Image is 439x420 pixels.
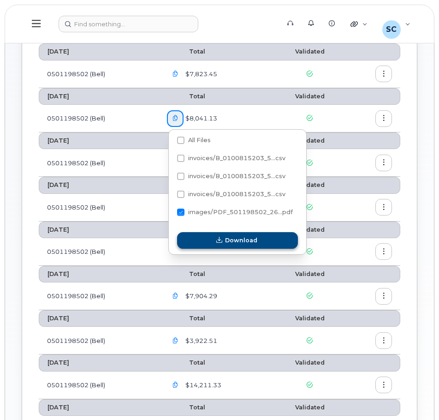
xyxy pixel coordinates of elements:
[39,372,159,399] td: 0501198502 (Bell)
[39,43,159,60] th: [DATE]
[39,222,159,238] th: [DATE]
[386,24,397,35] span: SC
[184,70,217,78] span: $7,823.45
[167,404,205,411] span: Total
[273,132,347,149] th: Validated
[376,15,417,33] div: Stephanie Carter
[167,181,205,188] span: Total
[184,336,217,345] span: $3,922.51
[167,315,205,322] span: Total
[273,354,347,371] th: Validated
[167,137,205,144] span: Total
[39,266,159,282] th: [DATE]
[39,105,159,132] td: 0501198502 (Bell)
[273,43,347,60] th: Validated
[273,177,347,193] th: Validated
[59,16,198,32] input: Find something...
[188,191,285,198] span: invoices/B_0100815203_5...csv
[39,282,159,310] td: 0501198502 (Bell)
[167,93,205,100] span: Total
[39,149,159,177] td: 0501198502 (Bell)
[184,114,217,123] span: $8,041.13
[177,210,293,217] span: images/PDF_501198502_260_0000000000.pdf
[273,266,347,282] th: Validated
[225,236,257,245] span: Download
[184,292,217,300] span: $7,904.29
[39,354,159,371] th: [DATE]
[39,88,159,105] th: [DATE]
[167,48,205,55] span: Total
[39,194,159,222] td: 0501198502 (Bell)
[344,15,374,33] div: Quicklinks
[177,192,285,199] span: invoices/B_0100815203_501198502_14072025_DTL.csv
[39,132,159,149] th: [DATE]
[177,156,285,163] span: invoices/B_0100815203_501198502_14072025_ACC.csv
[167,359,205,366] span: Total
[273,88,347,105] th: Validated
[39,238,159,266] td: 0501198502 (Bell)
[167,226,205,233] span: Total
[273,310,347,327] th: Validated
[39,310,159,327] th: [DATE]
[188,137,211,144] span: All Files
[188,155,285,162] span: invoices/B_0100815203_5...csv
[188,209,293,216] span: images/PDF_501198502_26...pdf
[167,270,205,277] span: Total
[177,232,298,249] button: Download
[273,399,347,416] th: Validated
[177,174,285,181] span: invoices/B_0100815203_501198502_14072025_MOB.csv
[273,222,347,238] th: Validated
[39,399,159,416] th: [DATE]
[188,173,285,180] span: invoices/B_0100815203_5...csv
[39,327,159,354] td: 0501198502 (Bell)
[184,381,221,390] span: $14,211.33
[39,177,159,193] th: [DATE]
[39,60,159,88] td: 0501198502 (Bell)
